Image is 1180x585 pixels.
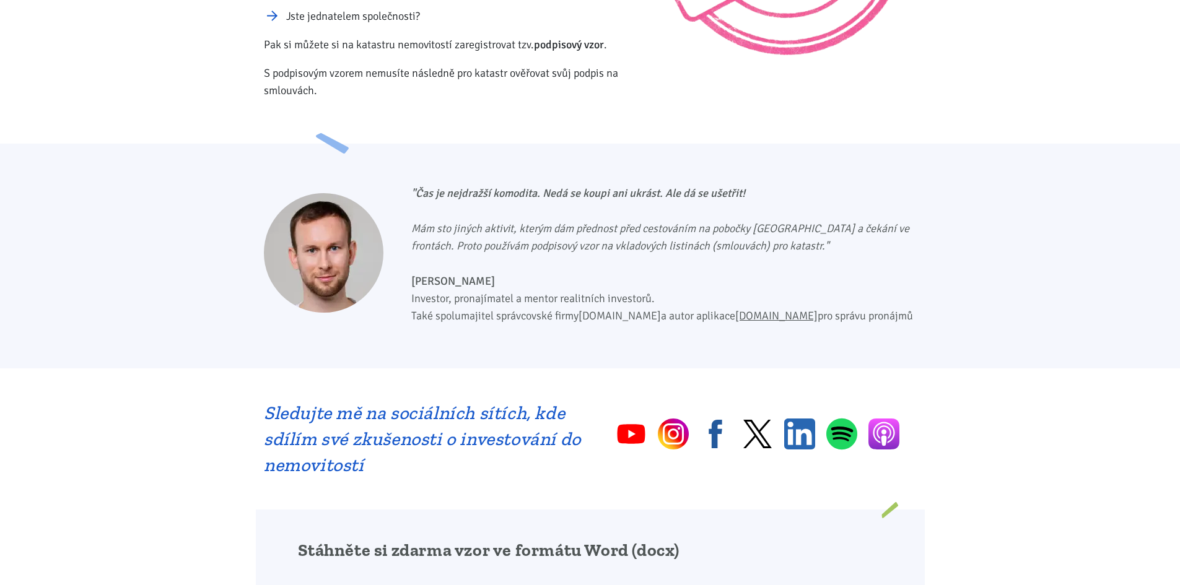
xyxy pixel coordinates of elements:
[700,418,731,449] a: Facebook
[286,7,637,25] li: Jste jednatelem společnosti?
[298,540,732,561] h2: Stáhněte si zdarma vzor ve formátu Word (docx)
[616,418,647,449] a: YouTube
[411,186,745,200] b: "Čas je nejdražší komodita. Nedá se koupi ani ukrást. Ale dá se ušetřit!
[264,36,637,53] p: Pak si můžete si na katastru nemovitostí zaregistrovat tzv. .
[411,222,909,253] i: Mám sto jiných aktivit, kterým dám přednost před cestováním na pobočky [GEOGRAPHIC_DATA] a čekání...
[534,38,604,51] b: podpisový vzor
[411,274,495,288] b: [PERSON_NAME]
[658,418,689,449] a: Instagram
[579,309,661,323] a: [DOMAIN_NAME]
[826,418,857,450] a: Spotify
[264,64,637,99] p: S podpisovým vzorem nemusíte následně pro katastr ověřovat svůj podpis na smlouvách.
[784,418,815,449] a: Linkedin
[411,272,916,324] p: Investor, pronajímatel a mentor realitních investorů. Také spolumajitel správcovské firmy a autor...
[742,418,773,449] a: Twitter
[264,193,383,313] img: Tomáš Kučera
[264,400,582,478] h2: Sledujte mě na sociálních sítích, kde sdílím své zkušenosti o investování do nemovitostí
[735,309,818,323] a: [DOMAIN_NAME]
[868,418,899,449] a: Apple Podcasts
